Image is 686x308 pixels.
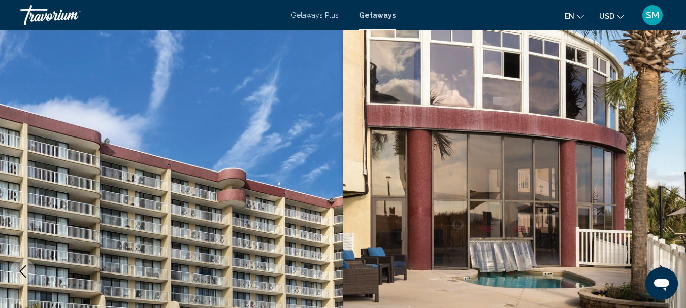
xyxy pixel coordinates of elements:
button: User Menu [639,5,666,26]
a: Getaways [359,11,396,19]
span: SM [646,10,659,20]
iframe: Кнопка запуска окна обмена сообщениями [645,267,678,300]
button: Change currency [599,9,624,23]
a: Travorium [20,5,281,25]
a: Getaways Plus [291,11,339,19]
button: Previous image [10,259,36,284]
button: Change language [565,9,584,23]
button: Next image [650,259,676,284]
span: USD [599,12,614,20]
span: en [565,12,574,20]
